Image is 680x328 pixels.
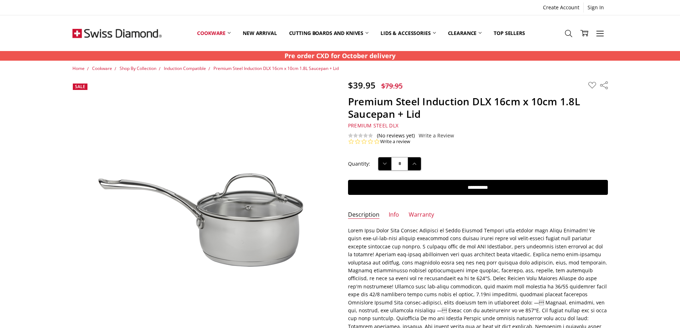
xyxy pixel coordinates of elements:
[442,17,488,49] a: Clearance
[348,160,370,168] label: Quantity:
[164,65,206,71] a: Induction Compatible
[348,95,608,120] h1: Premium Steel Induction DLX 16cm x 10cm 1.8L Saucepan + Lid
[389,211,399,219] a: Info
[374,17,442,49] a: Lids & Accessories
[377,133,415,138] span: (No reviews yet)
[283,17,375,49] a: Cutting boards and knives
[380,138,410,145] a: Write a review
[284,51,396,60] strong: Pre order CXD for October delivery
[584,2,608,12] a: Sign In
[409,211,434,219] a: Warranty
[348,79,376,91] span: $39.95
[72,123,332,296] img: Premium Steel Induction DLX 16cm x 10cm 1.8L Saucepan + Lid
[419,133,454,138] a: Write a Review
[237,17,283,49] a: New arrival
[120,65,156,71] a: Shop By Collection
[488,17,531,49] a: Top Sellers
[213,65,339,71] a: Premium Steel Induction DLX 16cm x 10cm 1.8L Saucepan + Lid
[191,17,237,49] a: Cookware
[348,122,398,129] span: Premium Steel DLX
[348,211,379,219] a: Description
[539,2,583,12] a: Create Account
[72,15,162,51] img: Free Shipping On Every Order
[75,84,85,90] span: Sale
[72,65,85,71] a: Home
[381,81,403,91] span: $79.95
[92,65,112,71] a: Cookware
